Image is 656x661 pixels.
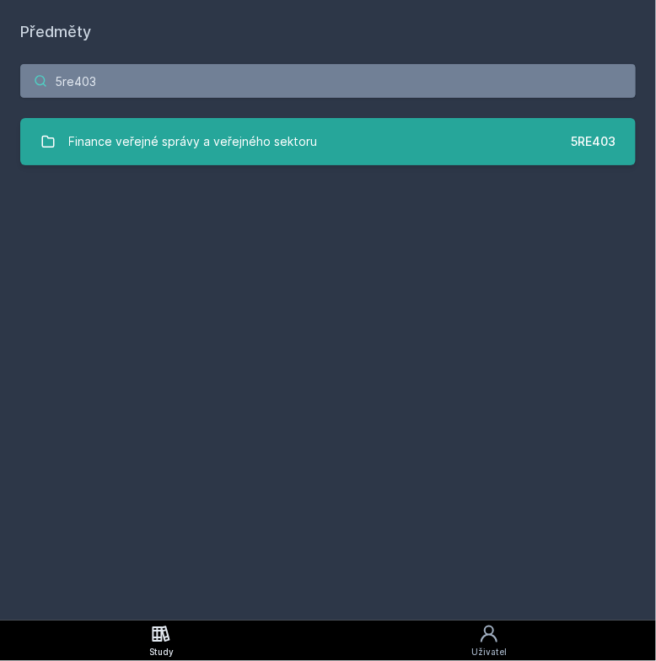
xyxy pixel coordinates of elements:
[20,20,636,44] h1: Předměty
[69,125,318,159] div: Finance veřejné správy a veřejného sektoru
[20,64,636,98] input: Název nebo ident předmětu…
[471,646,507,658] div: Uživatel
[20,118,636,165] a: Finance veřejné správy a veřejného sektoru 5RE403
[149,646,174,658] div: Study
[571,133,616,150] div: 5RE403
